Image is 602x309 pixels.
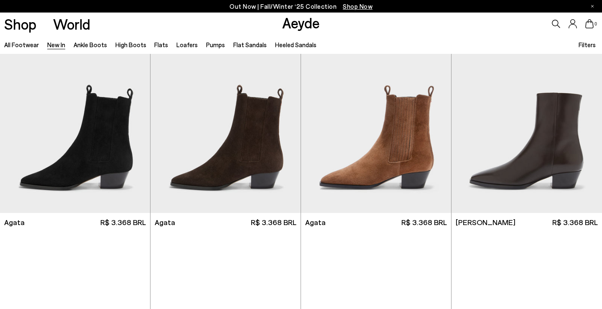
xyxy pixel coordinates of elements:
[53,17,90,31] a: World
[233,41,267,48] a: Flat Sandals
[176,41,198,48] a: Loafers
[275,41,316,48] a: Heeled Sandals
[343,3,372,10] span: Navigate to /collections/new-in
[206,41,225,48] a: Pumps
[251,217,296,228] span: R$ 3.368 BRL
[594,22,598,26] span: 0
[301,213,451,232] a: Agata R$ 3.368 BRL
[282,14,320,31] a: Aeyde
[115,41,146,48] a: High Boots
[230,1,372,12] p: Out Now | Fall/Winter ‘25 Collection
[150,213,301,232] a: Agata R$ 3.368 BRL
[552,217,598,228] span: R$ 3.368 BRL
[451,25,602,213] img: Baba Pointed Cowboy Boots
[47,41,65,48] a: New In
[4,41,39,48] a: All Footwear
[100,217,146,228] span: R$ 3.368 BRL
[155,217,175,228] span: Agata
[451,213,602,232] a: [PERSON_NAME] R$ 3.368 BRL
[305,217,326,228] span: Agata
[74,41,107,48] a: Ankle Boots
[456,217,515,228] span: [PERSON_NAME]
[301,25,451,213] img: Agata Suede Ankle Boots
[154,41,168,48] a: Flats
[4,217,25,228] span: Agata
[4,17,36,31] a: Shop
[401,217,447,228] span: R$ 3.368 BRL
[579,41,596,48] span: Filters
[150,25,301,213] img: Agata Suede Ankle Boots
[585,19,594,28] a: 0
